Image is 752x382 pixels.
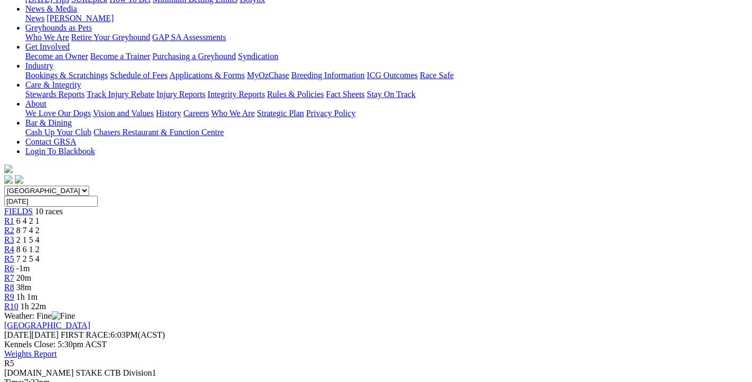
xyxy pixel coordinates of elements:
a: R4 [4,245,14,254]
span: 8 6 1 2 [16,245,40,254]
a: [PERSON_NAME] [46,14,113,23]
a: R3 [4,235,14,244]
a: Contact GRSA [25,137,76,146]
a: Vision and Values [93,109,154,118]
div: About [25,109,748,118]
img: facebook.svg [4,175,13,184]
a: R5 [4,254,14,263]
a: ICG Outcomes [367,71,417,80]
div: Kennels Close: 5:30pm ACST [4,340,748,349]
span: 6:03PM(ACST) [61,330,165,339]
span: 7 2 5 4 [16,254,40,263]
input: Select date [4,196,98,207]
a: Greyhounds as Pets [25,23,92,32]
a: News & Media [25,4,77,13]
a: Weights Report [4,349,57,358]
a: R1 [4,216,14,225]
a: Bar & Dining [25,118,72,127]
div: Greyhounds as Pets [25,33,748,42]
a: Industry [25,61,53,70]
span: [DATE] [4,330,32,339]
a: Stay On Track [367,90,415,99]
span: R5 [4,359,14,368]
a: R2 [4,226,14,235]
div: News & Media [25,14,748,23]
span: 1h 1m [16,292,37,301]
span: 10 races [35,207,63,216]
span: 6 4 2 1 [16,216,40,225]
a: Bookings & Scratchings [25,71,108,80]
span: -1m [16,264,30,273]
span: Weather: Fine [4,311,75,320]
span: [DATE] [4,330,59,339]
a: Get Involved [25,42,70,51]
div: Bar & Dining [25,128,748,137]
a: Careers [183,109,209,118]
a: R7 [4,273,14,282]
a: Become an Owner [25,52,88,61]
a: R6 [4,264,14,273]
a: Breeding Information [291,71,365,80]
img: logo-grsa-white.png [4,165,13,173]
img: Fine [52,311,75,321]
a: Schedule of Fees [110,71,167,80]
a: We Love Our Dogs [25,109,91,118]
a: Rules & Policies [267,90,324,99]
a: Injury Reports [156,90,205,99]
a: News [25,14,44,23]
a: Fact Sheets [326,90,365,99]
a: About [25,99,46,108]
a: R8 [4,283,14,292]
a: GAP SA Assessments [153,33,226,42]
a: MyOzChase [247,71,289,80]
a: Care & Integrity [25,80,81,89]
a: Cash Up Your Club [25,128,91,137]
a: Race Safe [420,71,453,80]
a: Privacy Policy [306,109,356,118]
a: Chasers Restaurant & Function Centre [93,128,224,137]
a: Applications & Forms [169,71,245,80]
a: Who We Are [211,109,255,118]
a: Syndication [238,52,278,61]
a: Who We Are [25,33,69,42]
a: Stewards Reports [25,90,84,99]
a: Login To Blackbook [25,147,95,156]
a: Become a Trainer [90,52,150,61]
div: Care & Integrity [25,90,748,99]
a: [GEOGRAPHIC_DATA] [4,321,90,330]
a: R10 [4,302,18,311]
a: Track Injury Rebate [87,90,154,99]
a: R9 [4,292,14,301]
a: History [156,109,181,118]
img: twitter.svg [15,175,23,184]
span: 38m [16,283,31,292]
a: Integrity Reports [207,90,265,99]
div: Get Involved [25,52,748,61]
div: [DOMAIN_NAME] STAKE CTB Division1 [4,368,748,378]
a: Retire Your Greyhound [71,33,150,42]
span: FIRST RACE: [61,330,110,339]
span: 8 7 4 2 [16,226,40,235]
a: Purchasing a Greyhound [153,52,236,61]
a: Strategic Plan [257,109,304,118]
a: FIELDS [4,207,33,216]
span: 20m [16,273,31,282]
div: Industry [25,71,748,80]
span: 1h 22m [21,302,46,311]
span: 2 1 5 4 [16,235,40,244]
